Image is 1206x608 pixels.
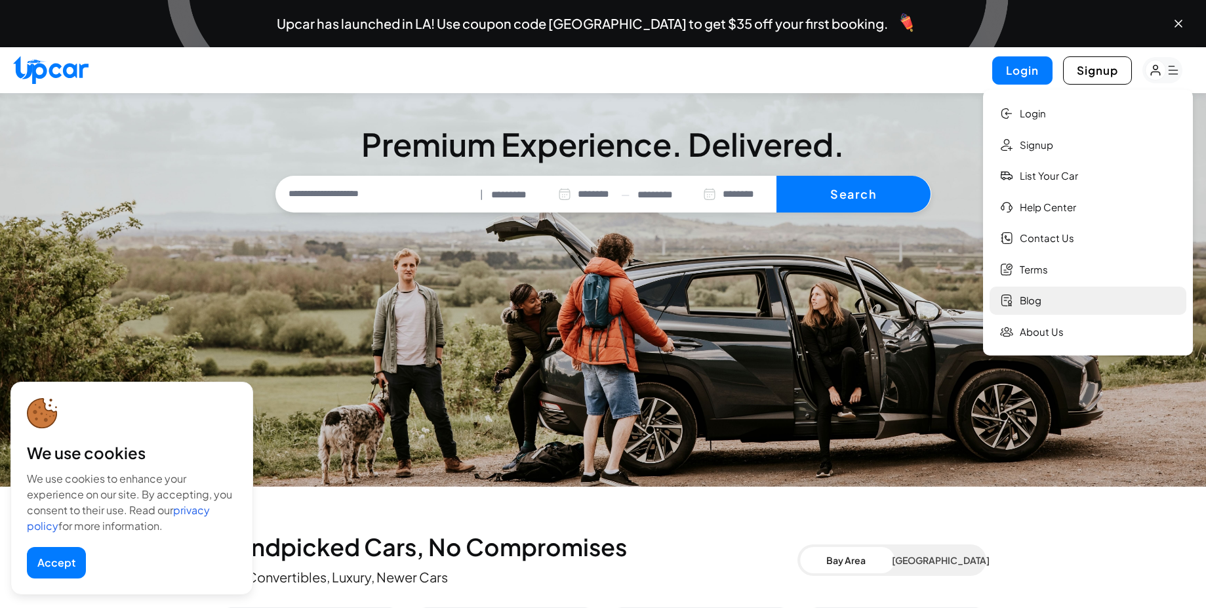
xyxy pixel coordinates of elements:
[990,162,1186,190] a: List your car
[220,568,797,586] p: Evs, Convertibles, Luxury, Newer Cars
[1000,325,1013,338] img: About Us
[990,287,1186,315] a: Blog
[992,56,1053,85] button: Login
[990,193,1186,222] a: Help Center
[621,187,630,202] span: —
[275,129,931,160] h3: Premium Experience. Delivered.
[1172,17,1185,30] button: Close banner
[277,17,888,30] span: Upcar has launched in LA! Use coupon code [GEOGRAPHIC_DATA] to get $35 off your first booking.
[27,547,86,578] button: Accept
[1000,232,1013,245] img: Contact Us
[892,547,984,573] button: [GEOGRAPHIC_DATA]
[27,471,237,534] div: We use cookies to enhance your experience on our site. By accepting, you consent to their use. Re...
[990,100,1186,128] a: Login
[220,534,797,560] h2: Handpicked Cars, No Compromises
[990,318,1186,346] a: About Us
[1000,138,1013,152] img: Signup
[1000,263,1013,276] img: Terms
[27,442,237,463] div: We use cookies
[1063,56,1132,85] button: Signup
[800,547,892,573] button: Bay Area
[27,398,58,429] img: cookie-icon.svg
[990,256,1186,284] a: Terms
[1000,107,1013,120] img: Login
[1000,169,1013,182] img: Add car
[1000,201,1013,214] img: Help Center
[13,56,89,84] img: Upcar Logo
[1000,294,1013,307] img: Blog
[776,176,931,213] button: Search
[990,131,1186,159] a: Signup
[990,224,1186,253] a: Contact Us
[480,187,483,202] span: |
